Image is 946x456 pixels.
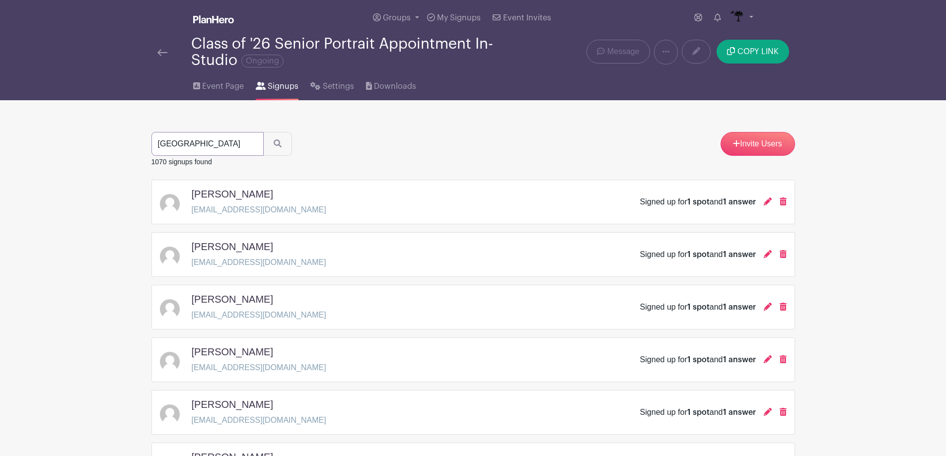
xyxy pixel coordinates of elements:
[723,303,756,311] span: 1 answer
[151,132,264,156] input: Search Signups
[160,352,180,372] img: default-ce2991bfa6775e67f084385cd625a349d9dcbb7a52a09fb2fda1e96e2d18dcdb.png
[366,68,416,100] a: Downloads
[241,55,284,67] span: Ongoing
[193,68,244,100] a: Event Page
[607,46,640,58] span: Message
[687,303,710,311] span: 1 spot
[160,247,180,266] img: default-ce2991bfa6775e67f084385cd625a349d9dcbb7a52a09fb2fda1e96e2d18dcdb.png
[192,257,326,268] p: [EMAIL_ADDRESS][DOMAIN_NAME]
[202,80,244,92] span: Event Page
[157,49,167,56] img: back-arrow-29a5d9b10d5bd6ae65dc969a981735edf675c4d7a1fe02e03b50dbd4ba3cdb55.svg
[687,408,710,416] span: 1 spot
[640,406,756,418] div: Signed up for and
[256,68,298,100] a: Signups
[191,36,513,68] div: Class of '26 Senior Portrait Appointment In-Studio
[640,249,756,261] div: Signed up for and
[151,158,212,166] small: 1070 signups found
[437,14,481,22] span: My Signups
[687,251,710,259] span: 1 spot
[192,241,273,253] h5: [PERSON_NAME]
[160,404,180,424] img: default-ce2991bfa6775e67f084385cd625a349d9dcbb7a52a09fb2fda1e96e2d18dcdb.png
[723,251,756,259] span: 1 answer
[723,408,756,416] span: 1 answer
[721,132,795,156] a: Invite Users
[268,80,298,92] span: Signups
[192,346,273,358] h5: [PERSON_NAME]
[160,194,180,214] img: default-ce2991bfa6775e67f084385cd625a349d9dcbb7a52a09fb2fda1e96e2d18dcdb.png
[192,293,273,305] h5: [PERSON_NAME]
[383,14,411,22] span: Groups
[729,10,745,26] img: IMAGES%20logo%20transparenT%20PNG%20s.png
[640,196,756,208] div: Signed up for and
[192,309,326,321] p: [EMAIL_ADDRESS][DOMAIN_NAME]
[192,362,326,374] p: [EMAIL_ADDRESS][DOMAIN_NAME]
[586,40,650,64] a: Message
[737,48,779,56] span: COPY LINK
[323,80,354,92] span: Settings
[640,354,756,366] div: Signed up for and
[192,204,326,216] p: [EMAIL_ADDRESS][DOMAIN_NAME]
[640,301,756,313] div: Signed up for and
[192,188,273,200] h5: [PERSON_NAME]
[192,414,326,426] p: [EMAIL_ADDRESS][DOMAIN_NAME]
[503,14,551,22] span: Event Invites
[310,68,354,100] a: Settings
[723,198,756,206] span: 1 answer
[160,299,180,319] img: default-ce2991bfa6775e67f084385cd625a349d9dcbb7a52a09fb2fda1e96e2d18dcdb.png
[687,356,710,364] span: 1 spot
[687,198,710,206] span: 1 spot
[723,356,756,364] span: 1 answer
[374,80,416,92] span: Downloads
[192,398,273,410] h5: [PERSON_NAME]
[717,40,789,64] button: COPY LINK
[193,15,234,23] img: logo_white-6c42ec7e38ccf1d336a20a19083b03d10ae64f83f12c07503d8b9e83406b4c7d.svg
